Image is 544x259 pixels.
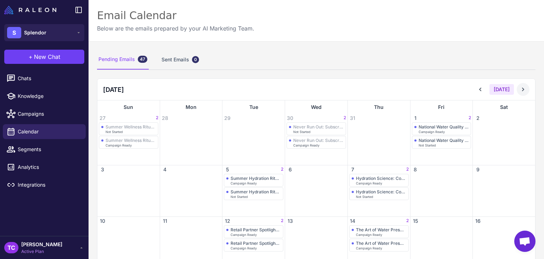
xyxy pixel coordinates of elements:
span: Analytics [18,163,80,171]
span: 2 [474,115,481,122]
span: 3 [99,166,106,173]
span: 13 [287,217,294,225]
div: Thu [348,100,410,114]
div: Email Calendar [97,9,254,23]
span: Campaign Ready [293,144,319,147]
div: Pending Emails [97,50,149,70]
a: Campaigns [3,106,86,121]
div: 0 [192,56,199,63]
span: 2 [344,115,346,122]
span: 29 [224,115,231,122]
span: 15 [412,217,419,225]
a: Calendar [3,124,86,139]
span: 2 [281,166,283,173]
span: 2 [406,166,409,173]
span: 27 [99,115,106,122]
div: Summer Wellness Ritual: Splendor Water's Role in Mind-Body Balance [106,138,156,143]
span: 6 [287,166,294,173]
span: 14 [349,217,356,225]
div: Sun [97,100,160,114]
a: Chats [3,71,86,86]
span: 11 [161,217,169,225]
a: Knowledge [3,89,86,104]
h2: [DATE] [103,85,124,94]
div: Tue [222,100,285,114]
div: Retail Partner Spotlight: Find Splendor Near You [231,227,281,232]
span: Campaign Ready [231,247,257,250]
span: Campaign Ready [106,144,132,147]
span: 7 [349,166,356,173]
span: 30 [287,115,294,122]
div: Summer Hydration Ritual: Elevated Wellness Practices [231,189,281,194]
div: S [7,27,21,38]
a: Segments [3,142,86,157]
div: 47 [138,56,147,63]
span: Not Started [231,195,248,198]
span: 5 [224,166,231,173]
span: New Chat [34,53,60,61]
span: 2 [281,217,283,225]
span: 31 [349,115,356,122]
span: 2 [469,115,471,122]
span: 8 [412,166,419,173]
span: Integrations [18,181,80,189]
div: National Water Quality Month Kickoff: Why Your Water Source Matters [419,124,469,129]
span: 12 [224,217,231,225]
span: Campaigns [18,110,80,118]
span: 16 [474,217,481,225]
span: 2 [406,217,409,225]
span: Campaign Ready [356,233,382,236]
span: Splendor [24,29,46,37]
span: 4 [161,166,169,173]
span: Chats [18,75,80,82]
div: Sat [473,100,535,114]
span: 10 [99,217,106,225]
span: Calendar [18,128,80,136]
span: 28 [161,115,169,122]
span: Campaign Ready [356,247,382,250]
button: SSplendor [4,24,84,41]
span: Not Started [293,130,311,133]
p: Below are the emails prepared by your AI Marketing Team. [97,24,254,33]
div: TC [4,242,18,253]
span: Segments [18,145,80,153]
span: Campaign Ready [231,182,257,185]
div: Never Run Out: Subscription Benefits for Regular Customers [293,124,344,129]
span: 1 [412,115,419,122]
a: Analytics [3,160,86,175]
div: Summer Hydration Ritual: Elevated Wellness Practices [231,176,281,181]
div: Wed [285,100,347,114]
span: Not Started [106,130,123,133]
span: [PERSON_NAME] [21,241,62,248]
button: [DATE] [489,84,514,95]
div: Summer Wellness Ritual: Splendor Water's Role in Mind-Body Balance [106,124,156,129]
div: Fri [410,100,473,114]
button: +New Chat [4,50,84,64]
div: Sent Emails [160,50,200,70]
span: Not Started [356,195,373,198]
span: 2 [156,115,158,122]
div: Never Run Out: Subscription Benefits for Regular Customers [293,138,344,143]
div: The Art of Water Presentation: Elevating Your Experience [356,227,406,232]
div: The Art of Water Presentation: Elevating Your Experience [356,241,406,246]
span: 9 [474,166,481,173]
span: Not Started [419,144,436,147]
a: Open chat [514,231,535,252]
span: Campaign Ready [419,130,445,133]
a: Integrations [3,177,86,192]
span: Campaign Ready [231,233,257,236]
div: Retail Partner Spotlight: Find Splendor Near You [231,241,281,246]
div: Hydration Science: Colloidal Gold & Silver Benefits [356,189,406,194]
span: + [29,53,33,61]
span: Active Plan [21,248,62,255]
div: National Water Quality Month Kickoff: Why Your Water Source Matters [419,138,469,143]
span: Campaign Ready [356,182,382,185]
img: Raleon Logo [4,6,56,14]
div: Hydration Science: Colloidal Gold & Silver Benefits [356,176,406,181]
div: Mon [160,100,222,114]
span: Knowledge [18,92,80,100]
